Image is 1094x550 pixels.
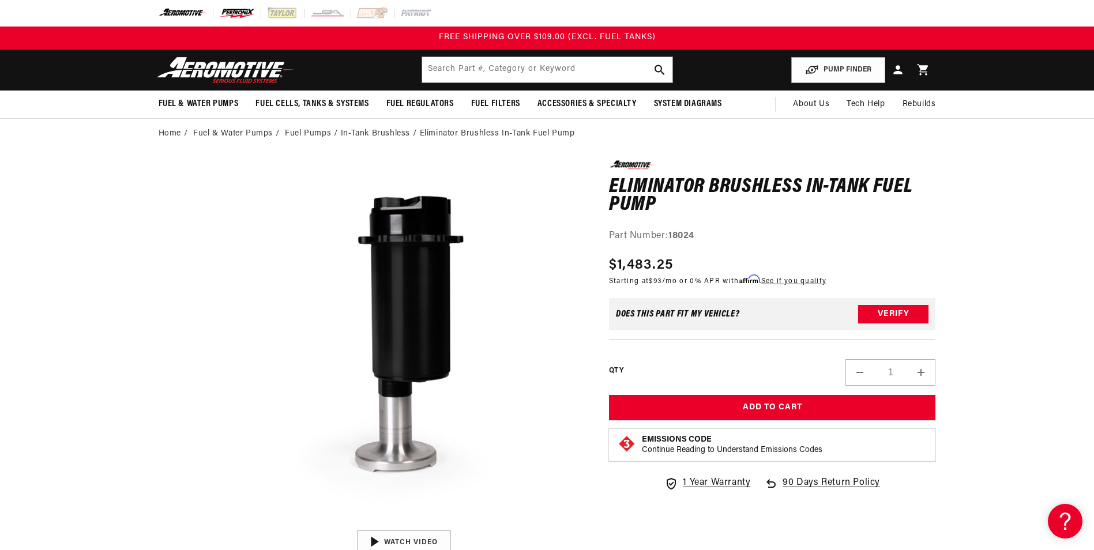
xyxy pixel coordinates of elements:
span: $93 [649,278,662,285]
span: Fuel & Water Pumps [159,98,239,110]
strong: 18024 [668,231,694,240]
button: PUMP FINDER [791,57,885,83]
li: In-Tank Brushless [341,127,420,140]
li: Eliminator Brushless In-Tank Fuel Pump [420,127,575,140]
img: Emissions code [618,435,636,453]
span: FREE SHIPPING OVER $109.00 (EXCL. FUEL TANKS) [439,33,656,42]
a: Home [159,127,181,140]
span: Affirm [739,275,760,284]
span: Fuel Cells, Tanks & Systems [255,98,369,110]
button: Verify [858,305,928,323]
summary: Fuel & Water Pumps [150,91,247,118]
a: About Us [784,91,838,118]
summary: Rebuilds [894,91,945,118]
a: 1 Year Warranty [664,476,750,491]
div: Part Number: [609,229,936,244]
span: Tech Help [847,98,885,111]
strong: Emissions Code [642,435,712,444]
p: Continue Reading to Understand Emissions Codes [642,445,822,455]
nav: breadcrumbs [159,127,936,140]
span: Accessories & Specialty [537,98,637,110]
a: 90 Days Return Policy [764,476,880,502]
summary: Tech Help [838,91,893,118]
a: Fuel Pumps [285,127,331,140]
summary: System Diagrams [645,91,731,118]
span: Fuel Filters [471,98,520,110]
span: System Diagrams [654,98,722,110]
label: QTY [609,366,623,376]
span: Fuel Regulators [386,98,454,110]
button: search button [647,57,672,82]
p: Starting at /mo or 0% APR with . [609,276,826,287]
summary: Fuel Cells, Tanks & Systems [247,91,377,118]
input: Search by Part Number, Category or Keyword [422,57,672,82]
span: 90 Days Return Policy [783,476,880,502]
span: About Us [793,100,829,108]
span: 1 Year Warranty [683,476,750,491]
span: Rebuilds [903,98,936,111]
button: Emissions CodeContinue Reading to Understand Emissions Codes [642,435,822,455]
button: Add to Cart [609,395,936,421]
summary: Fuel Filters [463,91,529,118]
img: Aeromotive [154,56,298,84]
span: $1,483.25 [609,255,674,276]
summary: Fuel Regulators [378,91,463,118]
summary: Accessories & Specialty [529,91,645,118]
div: Does This part fit My vehicle? [616,310,740,319]
a: See if you qualify - Learn more about Affirm Financing (opens in modal) [761,278,826,285]
h1: Eliminator Brushless In-Tank Fuel Pump [609,178,936,214]
a: Fuel & Water Pumps [193,127,273,140]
